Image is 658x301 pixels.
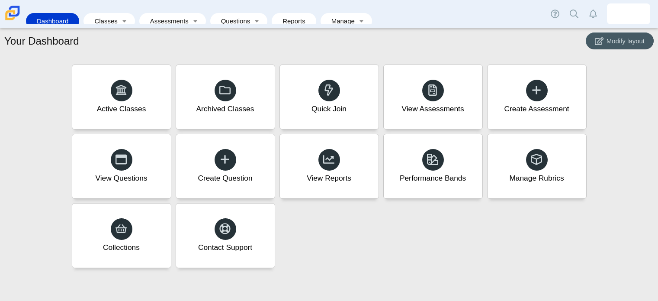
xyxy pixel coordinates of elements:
div: View Assessments [401,104,464,114]
a: View Questions [72,134,171,199]
a: Carmen School of Science & Technology [3,16,22,23]
div: Active Classes [97,104,146,114]
a: Active Classes [72,65,171,129]
a: Alerts [584,4,603,23]
a: Collections [72,203,171,268]
div: Archived Classes [196,104,254,114]
div: View Reports [307,173,351,184]
div: Create Question [198,173,252,184]
a: Toggle expanded [119,13,131,29]
img: Carmen School of Science & Technology [3,4,22,22]
a: Toggle expanded [356,13,368,29]
button: Modify layout [586,32,654,49]
a: Contact Support [176,203,275,268]
div: Create Assessment [504,104,569,114]
a: Create Question [176,134,275,199]
a: Assessments [144,13,189,29]
div: View Questions [95,173,147,184]
a: Toggle expanded [251,13,263,29]
a: Toggle expanded [189,13,202,29]
h1: Your Dashboard [4,34,79,49]
a: Quick Join [279,65,379,129]
a: Questions [215,13,251,29]
a: Create Assessment [487,65,587,129]
div: Collections [103,242,140,253]
div: Performance Bands [400,173,466,184]
a: Manage [325,13,356,29]
a: Performance Bands [383,134,483,199]
a: Manage Rubrics [487,134,587,199]
span: Modify layout [607,37,645,45]
img: julie.guenther.0zAwHu [622,7,636,21]
a: View Assessments [383,65,483,129]
div: Contact Support [198,242,252,253]
a: Classes [88,13,118,29]
a: Reports [276,13,312,29]
a: julie.guenther.0zAwHu [607,3,650,24]
a: Archived Classes [176,65,275,129]
div: Manage Rubrics [509,173,564,184]
div: Quick Join [311,104,347,114]
a: View Reports [279,134,379,199]
a: Dashboard [30,13,75,29]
